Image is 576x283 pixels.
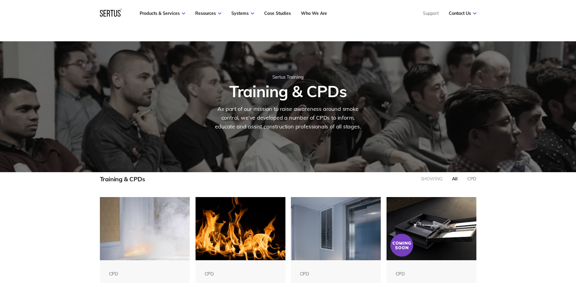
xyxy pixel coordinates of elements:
[231,11,254,16] a: Systems
[421,176,443,182] div: Showing:
[205,271,277,277] div: CPD
[449,11,476,16] a: Contact Us
[423,11,439,16] a: Support
[467,176,476,182] div: CPD
[301,11,327,16] a: Who We Are
[300,271,372,277] div: CPD
[212,105,364,131] div: As part of our mission to raise awareness around smoke control, we’ve developed a number of CPDs ...
[122,81,454,101] h1: Training & CPDs
[452,176,458,182] div: all
[122,74,454,80] div: Sertus Training
[140,11,185,16] a: Products & Services
[264,11,291,16] a: Case Studies
[109,271,181,277] div: CPD
[396,271,468,277] div: CPD
[195,11,221,16] a: Resources
[100,175,145,183] div: Training & CPDs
